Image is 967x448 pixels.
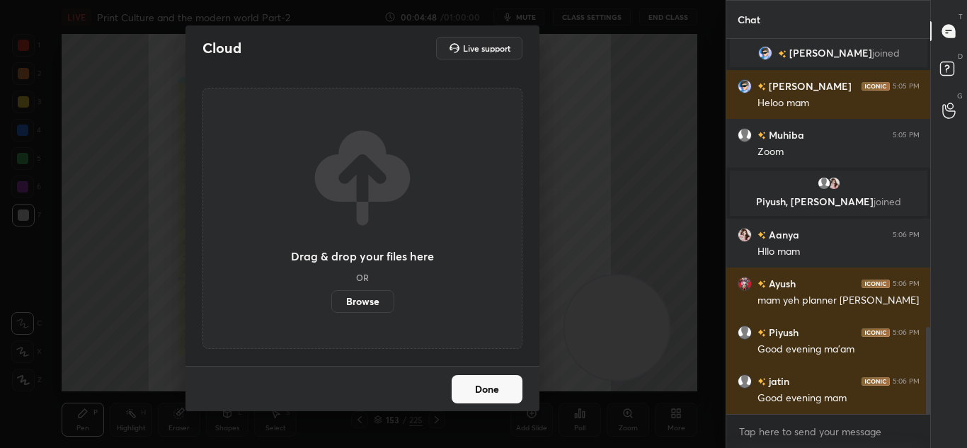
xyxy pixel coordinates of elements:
img: no-rating-badge.077c3623.svg [757,132,766,139]
div: mam yeh planner [PERSON_NAME] [757,294,920,308]
img: default.png [816,176,830,190]
img: default.png [738,326,752,340]
img: default.png [738,374,752,389]
img: 3 [738,79,752,93]
div: 5:05 PM [893,131,920,139]
h6: Ayush [766,276,796,291]
p: G [957,91,963,101]
h6: Piyush [766,325,799,340]
div: Good evening ma'am [757,343,920,357]
div: Zoom [757,145,920,159]
h6: Muhiba [766,127,804,142]
img: 3 [738,228,752,242]
span: joined [871,47,899,59]
img: iconic-dark.1390631f.png [862,328,890,337]
img: iconic-dark.1390631f.png [862,280,890,288]
img: 3 [757,46,772,60]
div: 5:05 PM [893,82,920,91]
img: no-rating-badge.077c3623.svg [757,231,766,239]
p: Piyush, [PERSON_NAME] [738,196,919,207]
div: 5:06 PM [893,328,920,337]
img: no-rating-badge.077c3623.svg [757,83,766,91]
div: Good evening mam [757,391,920,406]
img: no-rating-badge.077c3623.svg [757,280,766,288]
h5: Live support [463,44,510,52]
h3: Drag & drop your files here [291,251,434,262]
p: Chat [726,1,772,38]
img: iconic-dark.1390631f.png [862,82,890,91]
span: [PERSON_NAME] [789,47,871,59]
span: joined [874,195,901,208]
img: iconic-dark.1390631f.png [862,377,890,386]
img: no-rating-badge.077c3623.svg [757,378,766,386]
p: D [958,51,963,62]
div: Heloo mam [757,96,920,110]
img: 3 [826,176,840,190]
img: default.png [738,128,752,142]
h6: Aanya [766,227,799,242]
div: Hllo mam [757,245,920,259]
button: Done [452,375,522,403]
div: 5:06 PM [893,377,920,386]
h2: Cloud [202,39,241,57]
h6: [PERSON_NAME] [766,79,852,93]
p: T [959,11,963,22]
img: no-rating-badge.077c3623.svg [777,50,786,58]
h5: OR [356,273,369,282]
h6: jatin [766,374,789,389]
img: no-rating-badge.077c3623.svg [757,329,766,337]
img: 91a45017f48a41feacbf21ed1cc00ee4.jpg [738,277,752,291]
div: 5:06 PM [893,280,920,288]
div: 5:06 PM [893,231,920,239]
div: grid [726,39,931,414]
